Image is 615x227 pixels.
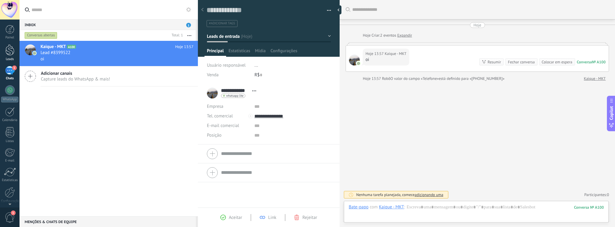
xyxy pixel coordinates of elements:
[1,77,19,80] div: Chats
[20,41,198,66] a: avatariconKaique - MKTA100Hoje 13:57Lead #8399522oi
[415,192,443,197] span: adicionando uma
[608,106,614,120] span: Copilot
[207,72,219,78] span: Venda
[302,215,317,220] span: Rejeitar
[207,48,224,57] span: Principal
[41,44,66,50] span: Kaique - MKT
[363,76,382,82] div: Hoje 13:57
[226,94,244,97] span: whatsapp lite
[268,215,276,220] span: Link
[542,59,572,65] div: Colocar em espera
[404,204,405,210] span: :
[32,51,37,55] img: icon
[255,62,258,68] span: ...
[390,76,439,82] span: O valor do campo «Telefone»
[474,22,481,28] div: Hoje
[25,32,57,39] div: Conversas abertas
[1,139,19,143] div: Listas
[365,51,385,57] div: Hoje 13:57
[1,118,19,122] div: Calendário
[207,111,233,121] button: Tel. comercial
[349,55,360,65] span: Kaique - MKT
[365,57,406,63] div: oi
[335,5,341,14] div: ocultar
[370,204,378,210] span: com
[41,56,44,62] span: oi
[183,30,196,41] button: Mais
[363,32,412,38] div: Criar:
[41,50,70,56] span: Lead #8399522
[175,44,193,50] span: Hoje 13:57
[607,192,609,197] span: 0
[592,59,606,65] div: № A100
[255,70,331,80] div: R$
[1,57,19,61] div: Leads
[41,76,110,82] span: Capture leads do WhatsApp & mais!
[12,65,17,70] span: 1
[229,215,242,220] span: Aceitar
[356,192,443,197] div: Nenhuma tarefa planejada, comece
[574,205,604,210] div: 100
[207,62,246,68] span: Usuário responsável
[207,121,239,131] button: E-mail comercial
[379,204,404,210] div: Kaique - MKT
[584,76,606,82] a: Kaique - MKT
[207,123,239,129] span: E-mail comercial
[20,216,196,227] div: Menções & Chats de equipe
[186,23,191,27] span: 1
[169,32,183,38] div: Total: 1
[577,59,592,65] div: Conversa
[207,133,221,138] span: Posição
[271,48,297,57] span: Configurações
[380,32,396,38] span: 2 eventos
[229,48,250,57] span: Estatísticas
[397,32,412,38] a: Expandir
[488,59,501,65] div: Resumir
[207,70,250,80] div: Venda
[11,210,16,215] span: 1
[67,45,76,49] span: A100
[209,21,235,26] span: #adicionar tags
[508,59,535,65] div: Fechar conversa
[41,71,110,76] span: Adicionar canais
[20,19,196,30] div: Inbox
[385,51,407,57] span: Kaique - MKT
[1,159,19,163] div: E-mail
[1,97,18,102] div: WhatsApp
[207,131,250,140] div: Posição
[255,48,266,57] span: Mídia
[356,61,361,65] img: com.amocrm.amocrmwa.svg
[1,36,19,40] div: Painel
[207,61,250,70] div: Usuário responsável
[1,178,19,182] div: Estatísticas
[207,102,250,111] div: Empresa
[584,192,609,197] a: Participantes:0
[439,76,504,82] span: está definido para «[PHONE_NUMBER]»
[207,113,233,119] span: Tel. comercial
[382,76,390,81] span: Robô
[363,32,371,38] div: Hoje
